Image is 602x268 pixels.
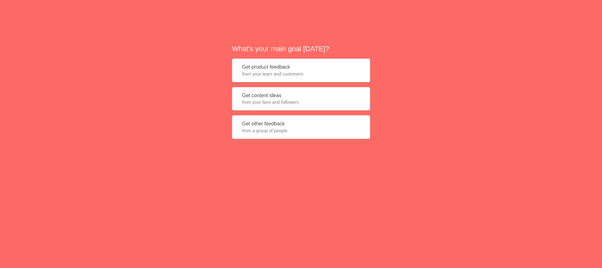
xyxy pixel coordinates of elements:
button: Get product feedbackfrom your team and customers [232,59,370,82]
button: Get other feedbackfrom a group of people [232,115,370,139]
button: Get content ideasfrom your fans and followers [232,87,370,111]
span: from a group of people [242,128,360,134]
h2: What's your main goal [DATE]? [232,44,370,54]
span: from your fans and followers [242,99,360,105]
span: from your team and customers [242,71,360,77]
